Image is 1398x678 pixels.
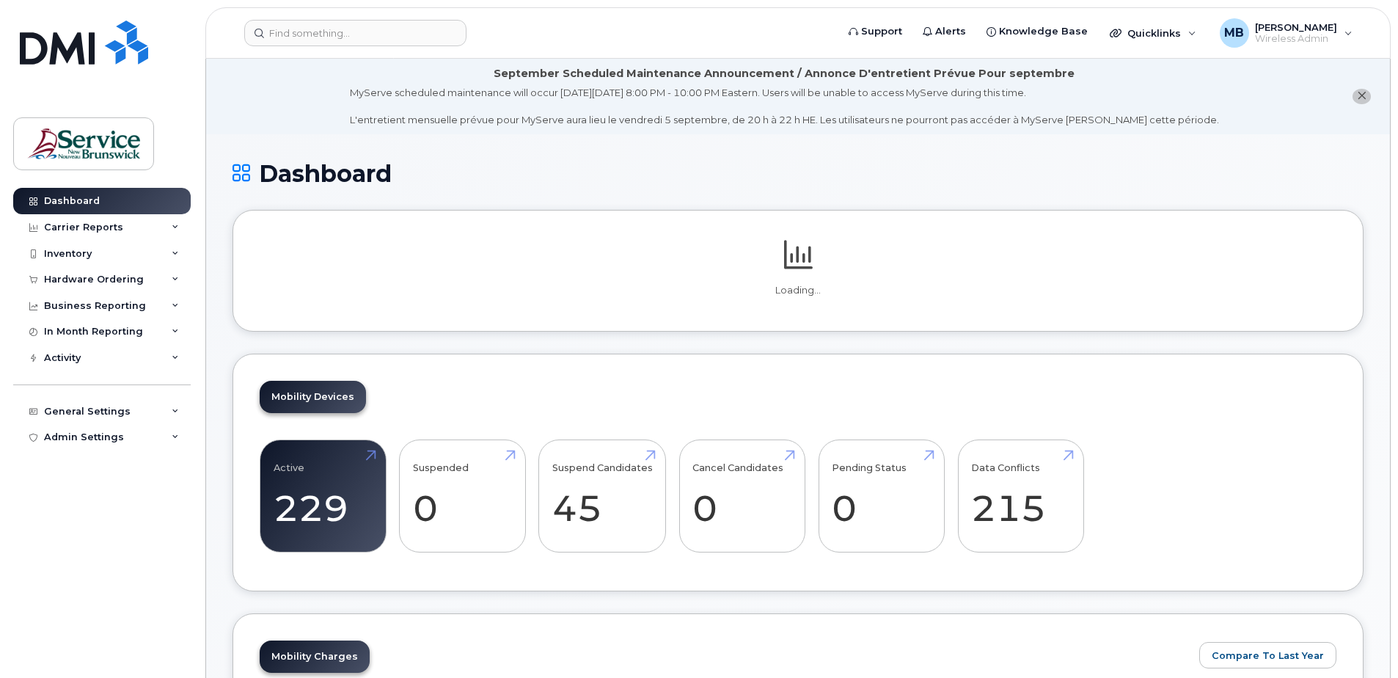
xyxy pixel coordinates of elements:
a: Cancel Candidates 0 [692,448,791,544]
span: Compare To Last Year [1212,649,1324,663]
button: Compare To Last Year [1199,642,1336,668]
a: Active 229 [274,448,373,544]
button: close notification [1353,89,1371,104]
h1: Dashboard [233,161,1364,186]
div: MyServe scheduled maintenance will occur [DATE][DATE] 8:00 PM - 10:00 PM Eastern. Users will be u... [350,86,1219,127]
a: Data Conflicts 215 [971,448,1070,544]
p: Loading... [260,284,1336,297]
div: September Scheduled Maintenance Announcement / Annonce D'entretient Prévue Pour septembre [494,66,1075,81]
a: Mobility Devices [260,381,366,413]
a: Mobility Charges [260,641,370,673]
a: Suspended 0 [413,448,512,544]
a: Pending Status 0 [832,448,931,544]
a: Suspend Candidates 45 [552,448,653,544]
